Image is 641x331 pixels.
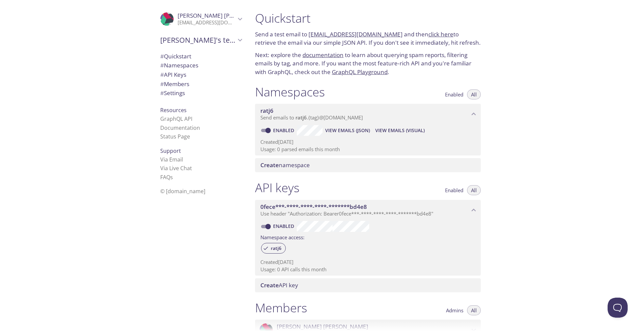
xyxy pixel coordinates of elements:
[155,52,247,61] div: Quickstart
[155,8,247,30] div: Mohd Arif
[160,89,164,97] span: #
[255,104,481,124] div: ratj6 namespace
[260,259,475,266] p: Created [DATE]
[255,158,481,172] div: Create namespace
[260,146,475,153] p: Usage: 0 parsed emails this month
[160,71,186,78] span: API Keys
[302,51,344,59] a: documentation
[428,30,453,38] a: click here
[170,174,173,181] span: s
[260,161,310,169] span: namespace
[255,51,481,76] p: Next: explore the to learn about querying spam reports, filtering emails by tag, and more. If you...
[325,126,370,134] span: View Emails (JSON)
[160,52,191,60] span: Quickstart
[323,125,373,136] button: View Emails (JSON)
[373,125,427,136] button: View Emails (Visual)
[267,245,285,251] span: ratj6
[441,89,467,99] button: Enabled
[441,185,467,195] button: Enabled
[272,127,297,133] a: Enabled
[260,114,363,121] span: Send emails to . {tag} @[DOMAIN_NAME]
[160,89,185,97] span: Settings
[160,174,173,181] a: FAQ
[155,31,247,49] div: Mohd's team
[261,243,286,254] div: ratj6
[160,80,189,88] span: Members
[255,30,481,47] p: Send a test email to and then to retrieve the email via our simple JSON API. If you don't see it ...
[160,52,164,60] span: #
[295,114,307,121] span: ratj6
[255,278,481,292] div: Create API Key
[255,11,481,26] h1: Quickstart
[155,79,247,89] div: Members
[178,12,269,19] span: [PERSON_NAME] [PERSON_NAME]
[160,124,200,131] a: Documentation
[255,84,325,99] h1: Namespaces
[160,115,192,122] a: GraphQL API
[255,300,307,315] h1: Members
[308,30,403,38] a: [EMAIL_ADDRESS][DOMAIN_NAME]
[375,126,425,134] span: View Emails (Visual)
[272,223,297,229] a: Enabled
[160,147,181,154] span: Support
[255,180,299,195] h1: API keys
[260,266,475,273] p: Usage: 0 API calls this month
[260,161,279,169] span: Create
[155,88,247,98] div: Team Settings
[442,305,467,315] button: Admins
[160,35,236,45] span: [PERSON_NAME]'s team
[155,70,247,79] div: API Keys
[467,305,481,315] button: All
[260,232,304,242] label: Namespace access:
[160,71,164,78] span: #
[608,298,628,318] iframe: Help Scout Beacon - Open
[160,188,205,195] span: © [DOMAIN_NAME]
[260,281,279,289] span: Create
[160,164,192,172] a: Via Live Chat
[160,133,190,140] a: Status Page
[260,138,475,145] p: Created [DATE]
[260,281,298,289] span: API key
[332,68,388,76] a: GraphQL Playground
[467,185,481,195] button: All
[178,19,236,26] p: [EMAIL_ADDRESS][DOMAIN_NAME]
[467,89,481,99] button: All
[160,61,198,69] span: Namespaces
[160,80,164,88] span: #
[155,61,247,70] div: Namespaces
[160,61,164,69] span: #
[260,107,273,114] span: ratj6
[160,106,187,114] span: Resources
[160,156,183,163] a: Via Email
